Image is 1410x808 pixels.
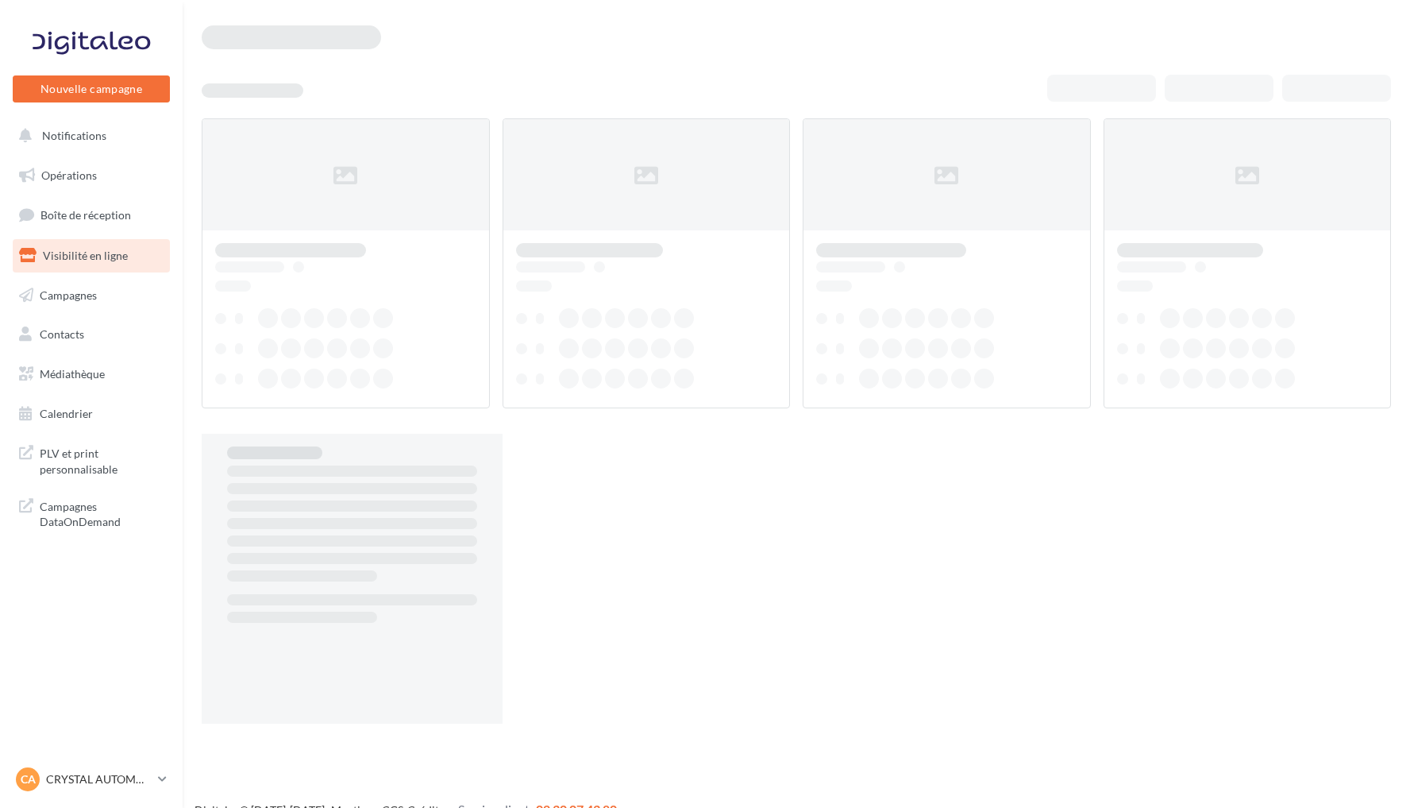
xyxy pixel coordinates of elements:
a: CA CRYSTAL AUTOMOBILES [13,764,170,794]
a: Contacts [10,318,173,351]
span: CA [21,771,36,787]
a: Opérations [10,159,173,192]
span: Calendrier [40,407,93,420]
a: Calendrier [10,397,173,431]
a: Campagnes [10,279,173,312]
span: Opérations [41,168,97,182]
span: Campagnes DataOnDemand [40,496,164,530]
span: Médiathèque [40,367,105,381]
a: Médiathèque [10,358,173,391]
span: Contacts [40,327,84,341]
span: Notifications [42,129,106,142]
a: Visibilité en ligne [10,239,173,273]
a: PLV et print personnalisable [10,436,173,483]
a: Campagnes DataOnDemand [10,489,173,536]
span: Boîte de réception [40,208,131,222]
a: Boîte de réception [10,198,173,232]
button: Notifications [10,119,167,153]
span: Campagnes [40,288,97,301]
span: PLV et print personnalisable [40,443,164,477]
p: CRYSTAL AUTOMOBILES [46,771,152,787]
span: Visibilité en ligne [43,249,128,262]
button: Nouvelle campagne [13,75,170,102]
